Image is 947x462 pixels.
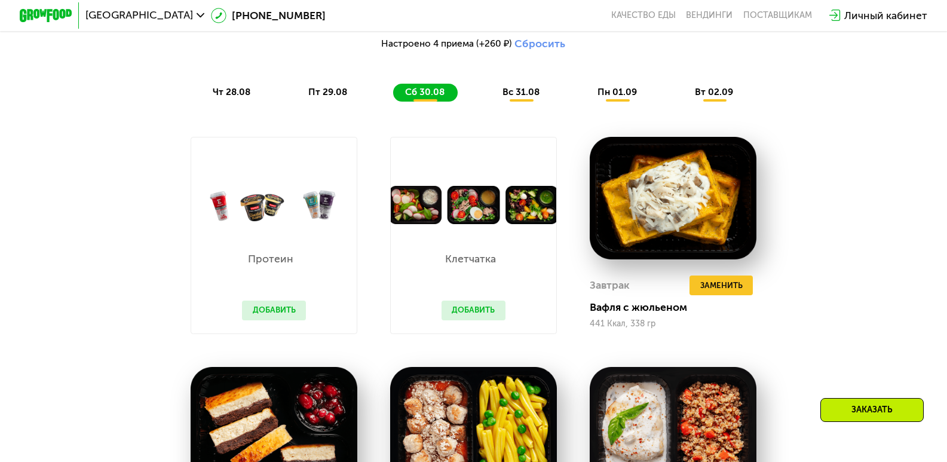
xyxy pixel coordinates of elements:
[211,8,326,23] a: [PHONE_NUMBER]
[308,87,347,97] span: пт 29.08
[405,87,445,97] span: сб 30.08
[514,37,565,50] button: Сбросить
[743,10,812,21] div: поставщикам
[689,276,753,295] button: Заменить
[590,301,767,314] div: Вафля с жюльеном
[442,254,499,265] p: Клетчатка
[820,398,924,422] div: Заказать
[611,10,676,21] a: Качество еды
[590,276,630,295] div: Завтрак
[686,10,733,21] a: Вендинги
[502,87,540,97] span: вс 31.08
[442,301,505,320] button: Добавить
[381,39,512,48] span: Настроено 4 приема (+260 ₽)
[85,10,193,21] span: [GEOGRAPHIC_DATA]
[844,8,927,23] div: Личный кабинет
[242,254,299,265] p: Протеин
[242,301,306,320] button: Добавить
[213,87,250,97] span: чт 28.08
[695,87,733,97] span: вт 02.09
[597,87,637,97] span: пн 01.09
[700,279,743,292] span: Заменить
[590,319,756,329] div: 441 Ккал, 338 гр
